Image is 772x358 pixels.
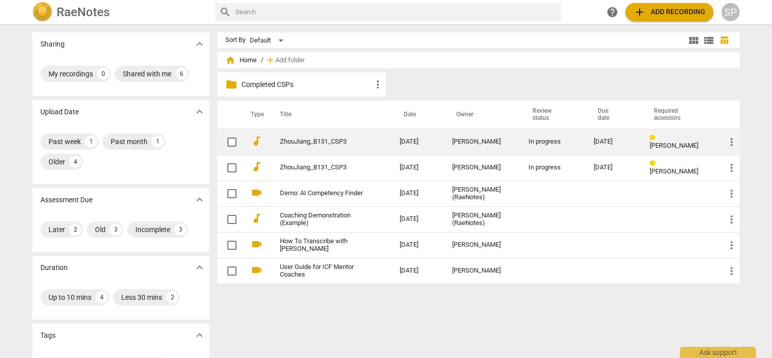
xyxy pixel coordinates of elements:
div: 1 [152,136,164,148]
a: Help [603,3,621,21]
span: view_list [703,34,715,47]
span: home [225,55,235,65]
td: [DATE] [392,129,444,155]
span: more_vert [726,136,738,148]
div: Old [95,225,106,235]
div: [PERSON_NAME] [452,267,512,275]
div: Sort By [225,36,246,44]
div: [PERSON_NAME] [452,138,512,146]
div: [DATE] [594,138,634,146]
a: Coaching Demonstration (Example) [280,212,363,227]
button: List view [701,33,716,48]
div: Default [250,32,287,49]
img: Logo [32,2,53,22]
span: more_vert [726,239,738,251]
th: Due date [586,101,642,129]
a: ZhouJiang_B131_CSP3 [280,138,363,146]
th: Title [268,101,392,129]
div: Past month [111,137,148,147]
div: 4 [69,156,81,168]
span: [PERSON_NAME] [650,142,698,149]
span: videocam [251,264,263,276]
span: videocam [251,238,263,250]
span: Review status: in progress [650,134,659,142]
span: audiotrack [251,212,263,225]
span: expand_more [194,261,206,274]
div: Less 30 mins [121,292,162,302]
a: Demo: AI Competency Finder [280,190,363,197]
span: add [634,6,646,18]
p: Upload Date [40,107,79,117]
button: Tile view [686,33,701,48]
div: [PERSON_NAME] [452,241,512,249]
div: [DATE] [594,164,634,171]
th: Date [392,101,444,129]
div: Shared with me [123,69,171,79]
span: Review status: in progress [650,160,659,167]
div: 0 [97,68,109,80]
span: add [265,55,275,65]
div: My recordings [49,69,93,79]
div: [PERSON_NAME] (RaeNotes) [452,186,512,201]
span: Home [225,55,257,65]
span: more_vert [726,213,738,226]
td: [DATE] [392,181,444,206]
a: User Guide for ICF Mentor Coaches [280,263,363,279]
button: Table view [716,33,732,48]
p: Completed CSPs [242,79,372,90]
span: expand_more [194,38,206,50]
div: 2 [69,223,81,236]
div: 3 [110,223,122,236]
span: audiotrack [251,135,263,147]
span: folder [225,78,237,91]
button: SP [721,3,740,21]
span: expand_more [194,329,206,341]
div: Incomplete [135,225,170,235]
span: table_chart [719,35,729,45]
a: LogoRaeNotes [32,2,207,22]
span: help [606,6,618,18]
button: Show more [192,328,207,343]
span: view_module [688,34,700,47]
span: Add folder [275,57,305,64]
th: Review status [520,101,586,129]
div: 3 [174,223,186,236]
div: Later [49,225,65,235]
span: expand_more [194,194,206,206]
div: [PERSON_NAME] [452,164,512,171]
div: Ask support [680,347,756,358]
th: Owner [444,101,520,129]
th: Required assessors [642,101,717,129]
p: Duration [40,262,68,273]
span: more_vert [726,188,738,200]
span: [PERSON_NAME] [650,167,698,175]
p: Tags [40,330,56,341]
td: [DATE] [392,155,444,181]
span: more_vert [726,265,738,277]
span: search [219,6,231,18]
div: 6 [175,68,187,80]
td: [DATE] [392,232,444,258]
div: In progress [528,138,578,146]
div: 1 [85,136,97,148]
div: Up to 10 mins [49,292,91,302]
span: / [261,57,263,64]
span: more_vert [726,162,738,174]
button: Show more [192,192,207,207]
a: ZhouJiang_B131_CSP3 [280,164,363,171]
span: more_vert [372,78,384,91]
div: Older [49,157,65,167]
span: Add recording [634,6,705,18]
button: Show more [192,104,207,119]
div: In progress [528,164,578,171]
p: Sharing [40,39,65,50]
button: Upload [625,3,713,21]
div: [PERSON_NAME] (RaeNotes) [452,212,512,227]
span: videocam [251,187,263,199]
h2: RaeNotes [57,5,110,19]
div: 4 [95,291,108,303]
p: Assessment Due [40,195,92,205]
span: audiotrack [251,161,263,173]
a: How To Transcribe with [PERSON_NAME] [280,238,363,253]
